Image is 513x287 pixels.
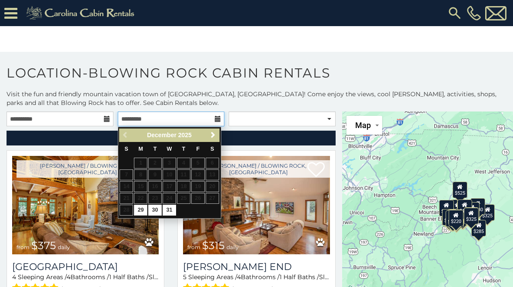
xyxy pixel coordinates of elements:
h3: Moss End [183,261,330,273]
span: 1 Half Baths / [109,273,149,281]
span: 4 [237,273,241,281]
div: $150 [457,199,472,216]
span: Sunday [125,146,128,152]
a: 31 [163,205,176,216]
span: Saturday [210,146,214,152]
span: 4 [12,273,16,281]
div: $285 [472,219,486,236]
span: from [17,244,30,250]
div: $220 [449,209,463,226]
a: Mountain Song Lodge from $375 daily [12,156,159,254]
img: Mountain Song Lodge [12,156,159,254]
img: Moss End [183,156,330,254]
span: Friday [196,146,200,152]
h3: Mountain Song Lodge [12,261,159,273]
span: daily [58,244,70,250]
div: $400 [439,200,454,216]
div: $345 [449,211,464,227]
span: $375 [31,239,56,252]
div: $165 [447,209,462,226]
span: Monday [138,146,143,152]
div: $325 [480,204,495,221]
span: from [187,244,200,250]
a: [PHONE_NUMBER] [465,6,483,20]
div: $410 [442,209,457,225]
span: $315 [202,239,225,252]
a: Next [208,130,219,141]
button: Change map style [346,116,382,135]
span: daily [227,244,239,250]
span: 5 [183,273,187,281]
span: 4 [67,273,70,281]
div: $325 [464,207,479,224]
a: Moss End from $315 daily [183,156,330,254]
span: Map [355,121,371,130]
div: $525 [453,181,467,198]
a: 29 [134,205,147,216]
a: [PERSON_NAME] / Blowing Rock, [GEOGRAPHIC_DATA] [187,160,330,178]
img: search-regular.svg [447,5,463,21]
span: 2025 [178,132,192,138]
span: December [147,132,177,138]
a: [GEOGRAPHIC_DATA] [12,261,159,273]
div: $930 [470,198,485,215]
a: [PERSON_NAME] End [183,261,330,273]
span: Tuesday [153,146,157,152]
span: Next [210,132,217,138]
a: [PERSON_NAME] / Blowing Rock, [GEOGRAPHIC_DATA] [17,160,159,178]
span: Wednesday [167,146,172,152]
div: $226 [465,202,480,219]
a: RefineSearchFilters [7,131,336,145]
a: 30 [148,205,162,216]
span: Thursday [182,146,186,152]
img: Khaki-logo.png [22,4,142,22]
span: 1 Half Baths / [280,273,319,281]
div: $355 [446,210,461,227]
